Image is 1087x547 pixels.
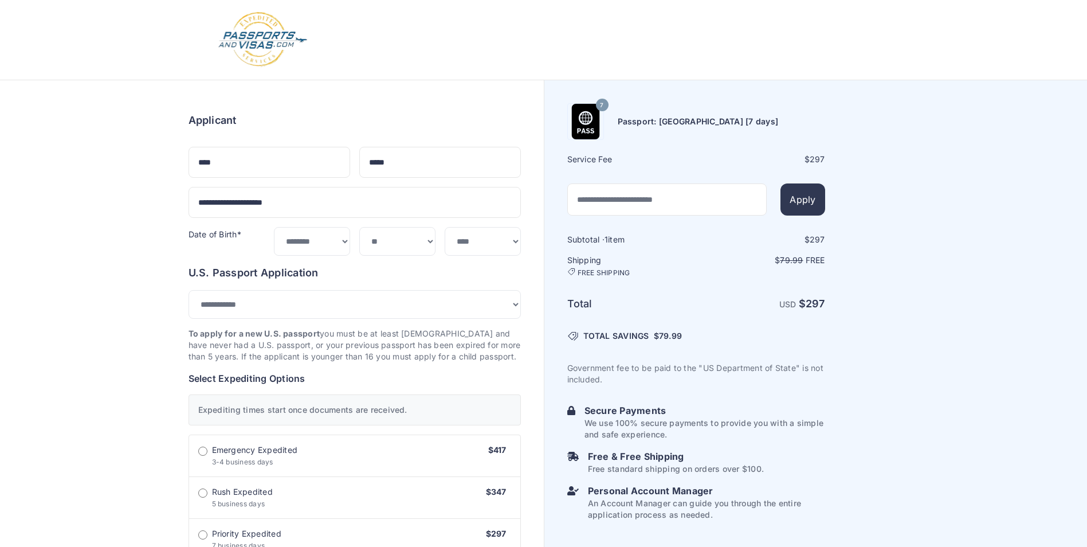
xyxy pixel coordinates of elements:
[697,154,825,165] div: $
[567,255,695,278] h6: Shipping
[584,417,825,440] p: We use 100% secure payments to provide you with a simple and safe experience.
[810,154,825,164] span: 297
[806,298,825,310] span: 297
[806,255,825,265] span: Free
[189,265,521,281] h6: U.S. Passport Application
[618,116,779,127] h6: Passport: [GEOGRAPHIC_DATA] [7 days]
[488,445,507,455] span: $417
[779,299,796,309] span: USD
[212,458,273,466] span: 3-4 business days
[486,529,507,538] span: $297
[212,528,281,540] span: Priority Expedited
[568,104,603,139] img: Product Name
[583,330,649,342] span: TOTAL SAVINGS
[212,444,298,456] span: Emergency Expedited
[780,255,803,265] span: 79.99
[780,183,825,216] button: Apply
[659,331,682,341] span: 79.99
[486,487,507,497] span: $347
[588,484,825,498] h6: Personal Account Manager
[189,372,521,385] h6: Select Expediting Options
[217,11,308,68] img: Logo
[189,229,241,239] label: Date of Birth*
[588,498,825,521] p: An Account Manager can guide you through the entire application process as needed.
[189,394,521,425] div: Expediting times start once documents are received.
[600,98,603,113] span: 7
[189,329,320,338] strong: To apply for a new U.S. passport
[799,298,825,310] strong: $
[212,499,265,508] span: 5 business days
[567,234,695,245] h6: Subtotal · item
[567,362,825,385] p: Government fee to be paid to the "US Department of State" is not included.
[654,330,682,342] span: $
[567,154,695,165] h6: Service Fee
[567,296,695,312] h6: Total
[810,235,825,244] span: 297
[212,486,273,498] span: Rush Expedited
[697,255,825,266] p: $
[189,112,237,128] h6: Applicant
[588,463,764,475] p: Free standard shipping on orders over $100.
[584,404,825,417] h6: Secure Payments
[578,268,630,278] span: FREE SHIPPING
[588,450,764,463] h6: Free & Free Shipping
[605,235,608,244] span: 1
[697,234,825,245] div: $
[189,328,521,362] p: you must be at least [DEMOGRAPHIC_DATA] and have never had a U.S. passport, or your previous pass...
